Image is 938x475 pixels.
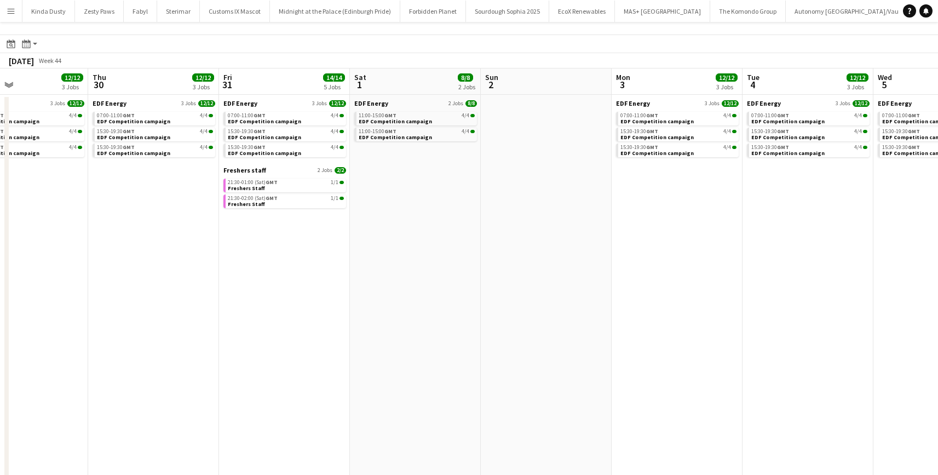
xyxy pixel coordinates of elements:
[223,166,346,174] a: Freshers staff2 Jobs2/2
[863,146,867,149] span: 4/4
[353,78,366,91] span: 1
[254,144,266,151] span: GMT
[359,128,475,140] a: 11:00-15:00GMT4/4EDF Competition campaign
[97,112,213,124] a: 07:00-11:00GMT4/4EDF Competition campaign
[228,196,278,201] span: 21:30-02:00 (Sat)
[359,134,432,141] span: EDF Competition campaign
[36,56,64,65] span: Week 44
[200,129,208,134] span: 4/4
[878,99,912,107] span: EDF Energy
[228,112,344,124] a: 07:00-11:00GMT4/4EDF Competition campaign
[9,55,34,66] div: [DATE]
[339,130,344,133] span: 4/4
[123,144,135,151] span: GMT
[847,83,868,91] div: 3 Jobs
[93,99,215,107] a: EDF Energy3 Jobs12/12
[266,194,278,202] span: GMT
[354,99,477,144] div: EDF Energy2 Jobs8/811:00-15:00GMT4/4EDF Competition campaign11:00-15:00GMT4/4EDF Competition camp...
[882,113,920,118] span: 07:00-11:00
[458,83,475,91] div: 2 Jobs
[732,130,736,133] span: 4/4
[69,129,77,134] span: 4/4
[484,78,498,91] span: 2
[69,145,77,150] span: 4/4
[485,72,498,82] span: Sun
[22,1,75,22] button: Kinda Dusty
[549,1,615,22] button: EcoX Renewables
[847,73,868,82] span: 12/12
[222,78,232,91] span: 31
[75,1,124,22] button: Zesty Paws
[78,114,82,117] span: 4/4
[123,112,135,119] span: GMT
[854,129,862,134] span: 4/4
[228,194,344,207] a: 21:30-02:00 (Sat)GMT1/1Freshers Staff
[732,146,736,149] span: 4/4
[93,72,106,82] span: Thu
[882,145,920,150] span: 15:30-19:30
[751,144,867,156] a: 15:30-19:30GMT4/4EDF Competition campaign
[777,112,789,119] span: GMT
[616,99,650,107] span: EDF Energy
[318,167,332,174] span: 2 Jobs
[223,166,266,174] span: Freshers staff
[448,100,463,107] span: 2 Jobs
[716,73,738,82] span: 12/12
[723,113,731,118] span: 4/4
[97,118,170,125] span: EDF Competition campaign
[615,1,710,22] button: MAS+ [GEOGRAPHIC_DATA]
[97,128,213,140] a: 15:30-19:30GMT4/4EDF Competition campaign
[908,112,920,119] span: GMT
[157,1,200,22] button: Sterimar
[620,129,658,134] span: 15:30-19:30
[751,129,789,134] span: 15:30-19:30
[384,112,396,119] span: GMT
[854,113,862,118] span: 4/4
[710,1,786,22] button: The Komondo Group
[223,166,346,210] div: Freshers staff2 Jobs2/221:30-01:00 (Sat)GMT1/1Freshers Staff21:30-02:00 (Sat)GMT1/1Freshers Staff
[228,150,301,157] span: EDF Competition campaign
[97,113,135,118] span: 07:00-11:00
[751,118,825,125] span: EDF Competition campaign
[466,1,549,22] button: Sourdough Sophia 2025
[200,145,208,150] span: 4/4
[400,1,466,22] button: Forbidden Planet
[836,100,850,107] span: 3 Jobs
[50,100,65,107] span: 3 Jobs
[97,145,135,150] span: 15:30-19:30
[192,73,214,82] span: 12/12
[723,145,731,150] span: 4/4
[751,128,867,140] a: 15:30-19:30GMT4/4EDF Competition campaign
[228,113,266,118] span: 07:00-11:00
[751,145,789,150] span: 15:30-19:30
[620,128,736,140] a: 15:30-19:30GMT4/4EDF Competition campaign
[124,1,157,22] button: Fabyl
[331,196,338,201] span: 1/1
[616,99,739,159] div: EDF Energy3 Jobs12/1207:00-11:00GMT4/4EDF Competition campaign15:30-19:30GMT4/4EDF Competition ca...
[228,144,344,156] a: 15:30-19:30GMT4/4EDF Competition campaign
[181,100,196,107] span: 3 Jobs
[722,100,739,107] span: 12/12
[331,145,338,150] span: 4/4
[339,181,344,184] span: 1/1
[223,99,346,107] a: EDF Energy3 Jobs12/12
[878,72,892,82] span: Wed
[470,130,475,133] span: 4/4
[462,113,469,118] span: 4/4
[67,100,84,107] span: 12/12
[646,128,658,135] span: GMT
[853,100,870,107] span: 12/12
[705,100,720,107] span: 3 Jobs
[882,129,920,134] span: 15:30-19:30
[354,99,388,107] span: EDF Energy
[854,145,862,150] span: 4/4
[732,114,736,117] span: 4/4
[620,112,736,124] a: 07:00-11:00GMT4/4EDF Competition campaign
[228,118,301,125] span: EDF Competition campaign
[723,129,731,134] span: 4/4
[97,134,170,141] span: EDF Competition campaign
[716,83,737,91] div: 3 Jobs
[69,113,77,118] span: 4/4
[312,100,327,107] span: 3 Jobs
[198,100,215,107] span: 12/12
